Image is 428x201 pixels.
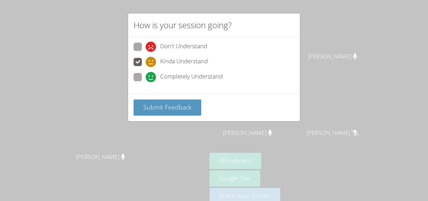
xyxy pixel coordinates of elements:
[160,42,207,52] span: Don't Understand
[134,99,201,116] button: Submit Feedback
[160,57,208,67] span: Kinda Understand
[143,103,192,111] span: Submit Feedback
[134,19,232,31] h2: How is your session going?
[160,72,223,82] span: Completely Understand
